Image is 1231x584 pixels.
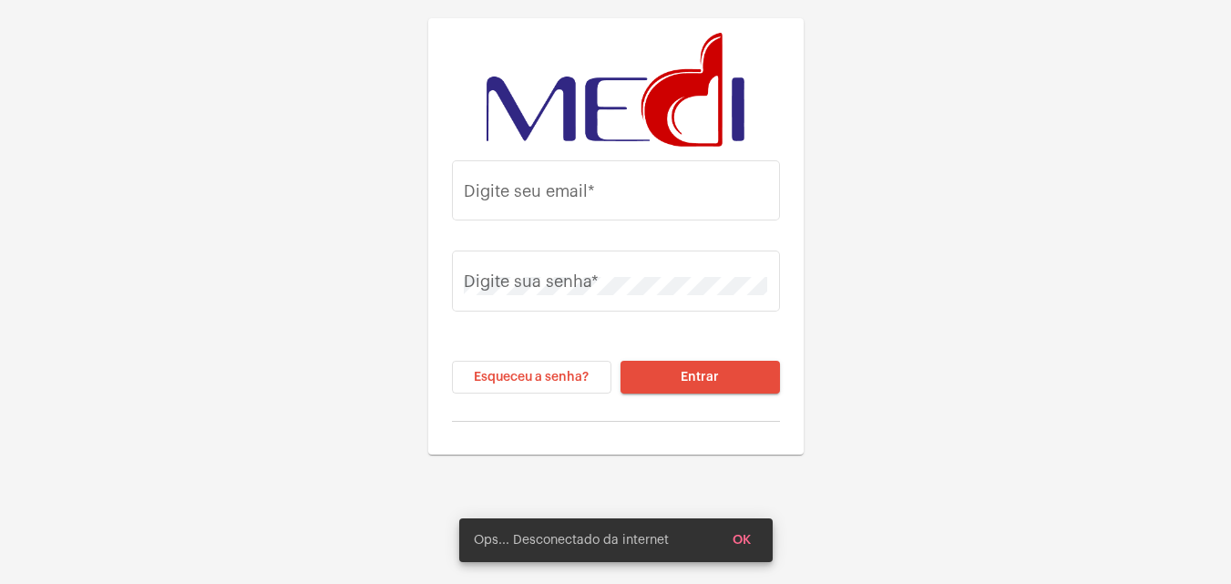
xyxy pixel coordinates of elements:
span: OK [733,534,751,547]
span: Ops... Desconectado da internet [474,531,669,549]
button: OK [718,524,765,557]
input: Digite seu email [464,186,767,204]
span: Entrar [681,371,719,384]
button: Esqueceu a senha? [452,361,611,394]
span: Esqueceu a senha? [474,371,589,384]
button: Entrar [621,361,780,394]
img: d3a1b5fa-500b-b90f-5a1c-719c20e9830b.png [487,33,744,147]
